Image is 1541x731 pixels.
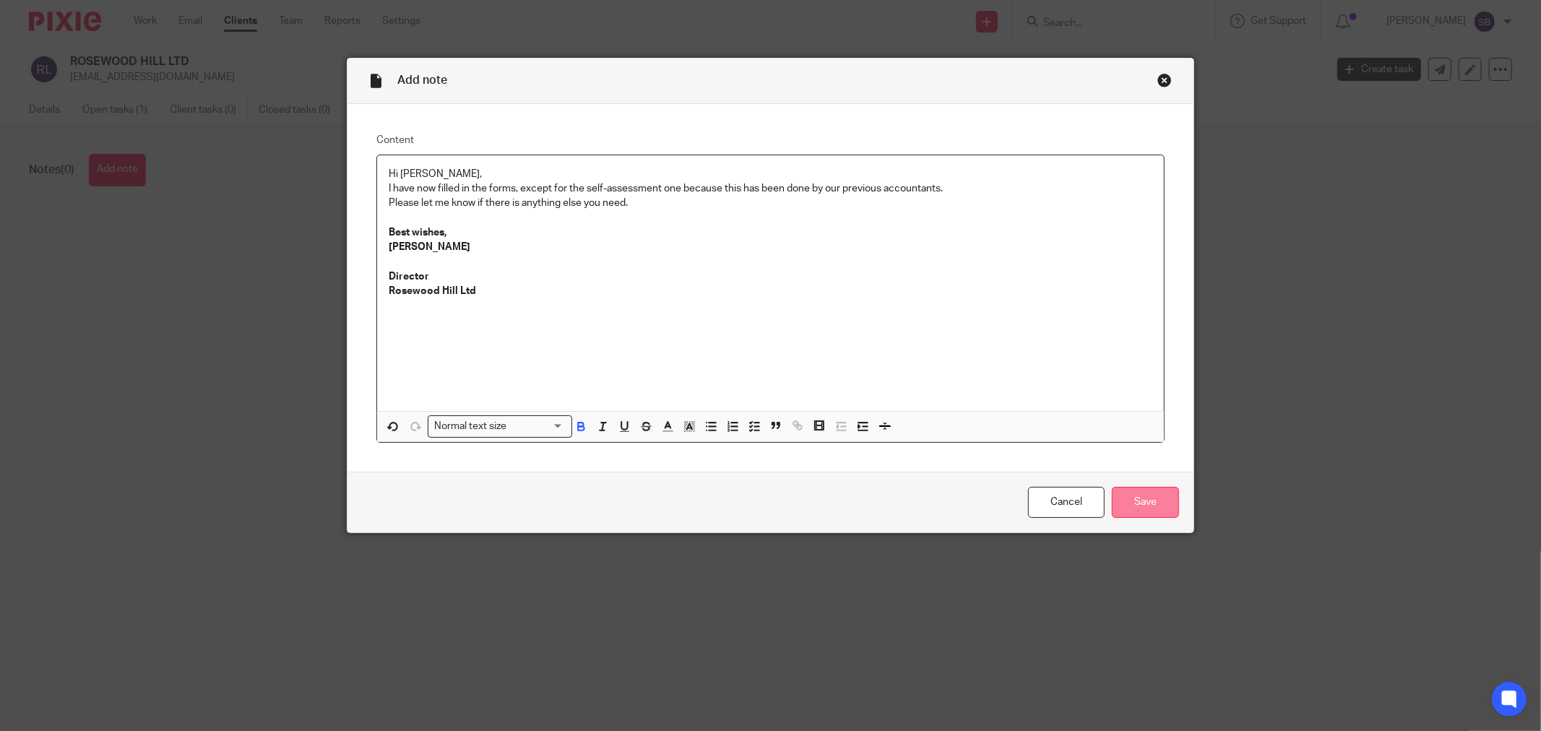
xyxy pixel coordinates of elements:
[397,74,447,86] span: Add note
[389,196,1152,210] p: Please let me know if there is anything else you need.
[389,286,476,296] strong: Rosewood Hill Ltd
[431,419,510,434] span: Normal text size
[376,133,1165,147] label: Content
[389,181,1152,196] p: I have now filled in the forms, except for the self-assessment one because this has been done by ...
[511,419,564,434] input: Search for option
[428,415,572,438] div: Search for option
[389,272,429,282] strong: Director
[389,167,1152,181] p: Hi [PERSON_NAME],
[389,242,470,252] strong: [PERSON_NAME]
[1112,487,1179,518] input: Save
[1157,73,1172,87] div: Close this dialog window
[1028,487,1105,518] a: Cancel
[389,228,446,238] strong: Best wishes,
